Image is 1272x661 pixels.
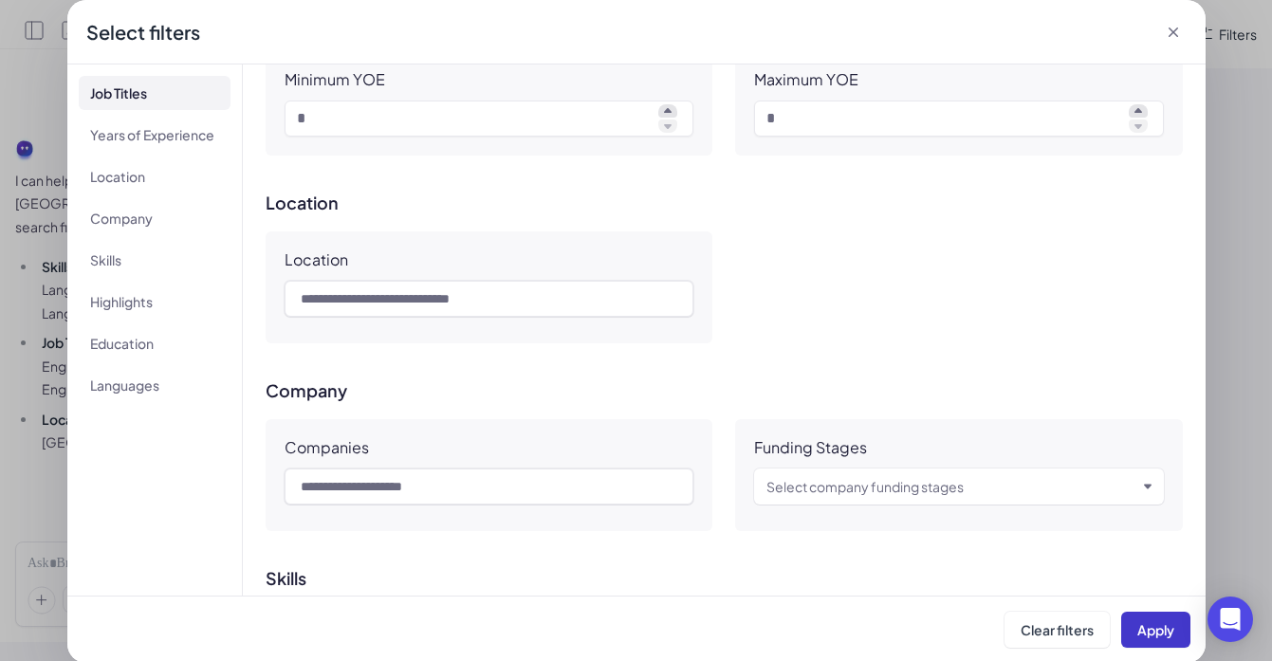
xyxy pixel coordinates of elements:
[79,159,230,193] li: Location
[79,118,230,152] li: Years of Experience
[766,475,964,498] div: Select company funding stages
[79,285,230,319] li: Highlights
[754,70,858,89] div: Maximum YOE
[285,438,369,457] div: Companies
[1021,621,1094,638] span: Clear filters
[79,368,230,402] li: Languages
[79,326,230,360] li: Education
[79,201,230,235] li: Company
[1137,621,1174,638] span: Apply
[285,70,385,89] div: Minimum YOE
[266,569,1183,588] h3: Skills
[86,19,200,46] div: Select filters
[1005,612,1110,648] button: Clear filters
[766,475,1136,498] button: Select company funding stages
[79,243,230,277] li: Skills
[1207,597,1253,642] div: Open Intercom Messenger
[754,438,867,457] div: Funding Stages
[1121,612,1190,648] button: Apply
[79,76,230,110] li: Job Titles
[266,381,1183,400] h3: Company
[266,193,1183,212] h3: Location
[285,250,348,269] div: Location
